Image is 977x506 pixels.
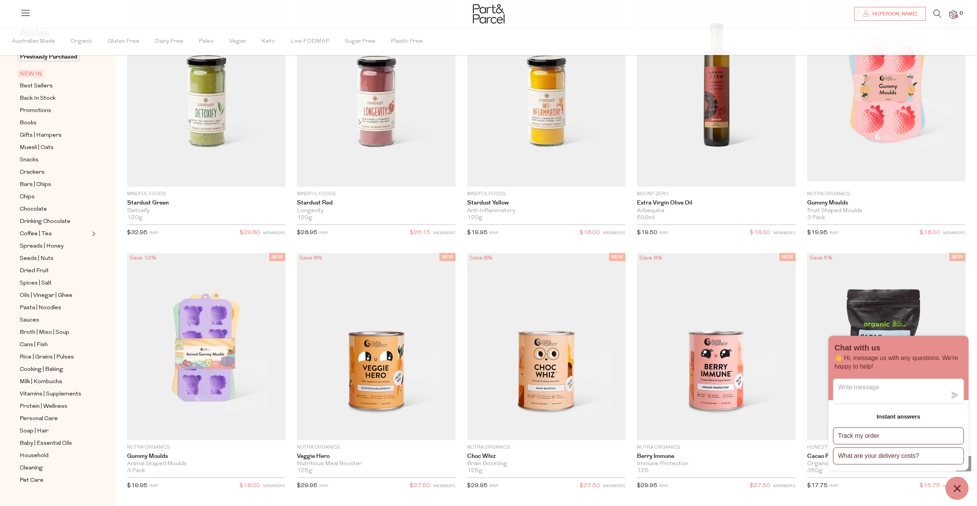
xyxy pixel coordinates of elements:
span: Spices | Salt [20,279,52,288]
a: NEW IN [20,69,90,79]
span: 125g [297,467,312,474]
div: Arbequina [637,208,795,214]
span: Vegan [229,28,246,55]
small: MEMBERS [603,484,625,488]
small: RRP [830,231,838,235]
img: Choc Whiz [467,253,625,440]
span: Paleo [199,28,214,55]
span: $17.75 [807,483,828,489]
small: MEMBERS [773,231,796,235]
div: Save 6% [807,253,835,263]
a: Best Sellers [20,81,90,91]
span: Rice | Grains | Pulses [20,353,74,362]
span: $27.50 [410,481,430,491]
span: Pasta | Noodles [20,303,61,313]
span: Drinking Chocolate [20,217,70,226]
p: Nutra Organics [127,444,285,451]
span: Best Sellers [20,82,53,91]
a: Hi [PERSON_NAME] [854,7,926,21]
span: Spreads | Honey [20,242,64,251]
div: Save 8% [467,253,495,263]
div: Brain Boosting [467,461,625,467]
span: $18.00 [240,481,260,491]
a: Previously Purchased [20,52,90,62]
a: Drinking Chocolate [20,217,90,226]
span: 125g [467,467,483,474]
div: Fruit Shaped Moulds [807,208,965,214]
small: MEMBERS [263,231,285,235]
span: Promotions [20,106,51,116]
span: Coffee | Tea [20,230,52,239]
span: $32.95 [127,230,147,236]
div: Anti-Inflammatory [467,208,625,214]
span: Low FODMAP [290,28,329,55]
a: Household [20,451,90,461]
a: Pet Care [20,476,90,485]
a: Books [20,118,90,128]
small: MEMBERS [943,231,965,235]
span: NEW [949,253,965,261]
a: Snacks [20,155,90,165]
a: Cans | Fish [20,340,90,350]
small: RRP [659,484,668,488]
a: Spreads | Honey [20,241,90,251]
span: $19.95 [467,230,488,236]
a: Spices | Salt [20,278,90,288]
a: Personal Care [20,414,90,424]
span: Back In Stock [20,94,55,103]
img: Berry Immune [637,253,795,440]
p: Nutra Organics [807,191,965,198]
img: Part&Parcel [473,4,504,23]
span: Books [20,119,37,128]
small: RRP [319,484,328,488]
div: Save 8% [297,253,325,263]
a: Oils | Vinegar | Ghee [20,291,90,300]
div: Immune Protection [637,461,795,467]
a: Cacao Powder [807,453,965,460]
span: $29.95 [467,483,488,489]
a: Stardust Red [297,199,455,206]
p: Mount Zero [637,191,795,198]
button: Expand/Collapse Coffee | Tea [90,229,96,238]
span: $18.00 [920,228,940,238]
a: Coffee | Tea [20,229,90,239]
span: NEW IN [18,70,44,78]
span: Australian Made [12,28,55,55]
small: MEMBERS [603,231,625,235]
img: Veggie Hero [297,253,455,440]
span: 125 [637,467,649,474]
span: NEW [609,253,625,261]
span: $18.00 [580,228,600,238]
a: 0 [949,10,957,18]
a: Vitamins | Supplements [20,389,90,399]
span: Previously Purchased [18,52,80,61]
p: Nutra Organics [467,444,625,451]
a: Soap | Hair [20,426,90,436]
span: $19.95 [127,483,147,489]
a: Rice | Grains | Pulses [20,352,90,362]
span: Plastic Free [391,28,423,55]
small: MEMBERS [433,231,456,235]
span: 350g [807,467,823,474]
a: Gummy Moulds [127,453,285,460]
span: Broth | Miso | Soup [20,328,69,337]
span: Gifts | Hampers [20,131,62,140]
span: Milk | Kombucha [20,377,62,387]
span: Keto [261,28,275,55]
small: RRP [489,231,498,235]
span: Pet Care [20,476,44,485]
span: $19.95 [807,230,828,236]
div: Nutritious Meal Booster [297,461,455,467]
small: MEMBERS [263,484,285,488]
small: RRP [149,231,158,235]
span: Muesli | Oats [20,143,54,152]
span: Cleaning [20,464,43,473]
small: RRP [319,231,328,235]
div: Longevity [297,208,455,214]
a: Muesli | Oats [20,143,90,152]
a: Extra Virgin Olive Oil [637,199,795,206]
a: Stardust Green [127,199,285,206]
span: Snacks [20,156,39,165]
span: Dairy Free [155,28,183,55]
span: Chocolate [20,205,47,214]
